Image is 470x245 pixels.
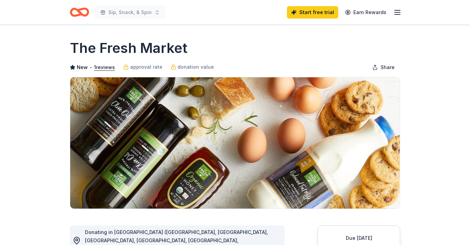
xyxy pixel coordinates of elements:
button: 1reviews [94,63,115,71]
span: New [77,63,88,71]
button: Share [367,60,400,74]
h1: The Fresh Market [70,38,188,58]
a: Home [70,4,89,20]
a: donation value [171,63,214,71]
button: Sip, Snack, & Spin [95,5,165,19]
img: Image for The Fresh Market [70,77,400,209]
a: Earn Rewards [341,6,391,19]
a: Start free trial [287,6,338,19]
a: approval rate [123,63,162,71]
span: Share [381,63,395,71]
span: • [90,65,92,70]
span: donation value [178,63,214,71]
span: approval rate [130,63,162,71]
span: Sip, Snack, & Spin [108,8,152,16]
div: Due [DATE] [326,234,392,242]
